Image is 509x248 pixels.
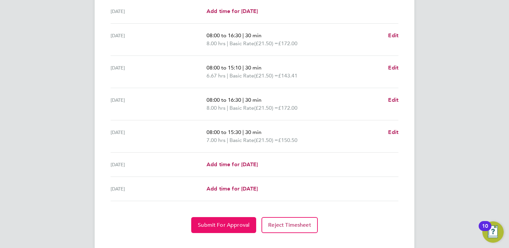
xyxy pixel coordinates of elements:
span: Edit [388,64,398,71]
span: £150.50 [278,137,297,143]
span: £172.00 [278,40,297,47]
span: Edit [388,129,398,135]
span: 30 min [245,64,261,71]
span: Add time for [DATE] [207,186,258,192]
span: | [243,64,244,71]
span: | [243,32,244,39]
span: 30 min [245,97,261,103]
span: 8.00 hrs [207,105,226,111]
button: Open Resource Center, 10 new notifications [482,221,504,243]
span: (£21.50) = [254,105,278,111]
span: £172.00 [278,105,297,111]
span: Basic Rate [230,40,254,48]
span: Add time for [DATE] [207,161,258,168]
span: 08:00 to 16:30 [207,32,241,39]
span: Edit [388,32,398,39]
a: Add time for [DATE] [207,7,258,15]
span: | [227,40,228,47]
span: 7.00 hrs [207,137,226,143]
a: Edit [388,128,398,136]
span: | [227,105,228,111]
div: 10 [482,226,488,235]
span: Add time for [DATE] [207,8,258,14]
div: [DATE] [111,32,207,48]
span: 30 min [245,129,261,135]
a: Edit [388,32,398,40]
div: [DATE] [111,96,207,112]
span: | [243,129,244,135]
span: 6.67 hrs [207,72,226,79]
div: [DATE] [111,7,207,15]
span: Basic Rate [230,136,254,144]
a: Edit [388,96,398,104]
a: Edit [388,64,398,72]
span: Submit For Approval [198,222,250,228]
div: [DATE] [111,185,207,193]
a: Add time for [DATE] [207,185,258,193]
span: | [243,97,244,103]
span: (£21.50) = [254,72,278,79]
span: (£21.50) = [254,137,278,143]
button: Submit For Approval [191,217,256,233]
span: 30 min [245,32,261,39]
div: [DATE] [111,161,207,169]
span: 08:00 to 15:10 [207,64,241,71]
span: Edit [388,97,398,103]
div: [DATE] [111,64,207,80]
a: Add time for [DATE] [207,161,258,169]
div: [DATE] [111,128,207,144]
span: (£21.50) = [254,40,278,47]
span: Basic Rate [230,104,254,112]
span: £143.41 [278,72,297,79]
span: 08:00 to 15:30 [207,129,241,135]
span: | [227,137,228,143]
span: Reject Timesheet [268,222,311,228]
span: Basic Rate [230,72,254,80]
span: 8.00 hrs [207,40,226,47]
button: Reject Timesheet [261,217,318,233]
span: 08:00 to 16:30 [207,97,241,103]
span: | [227,72,228,79]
